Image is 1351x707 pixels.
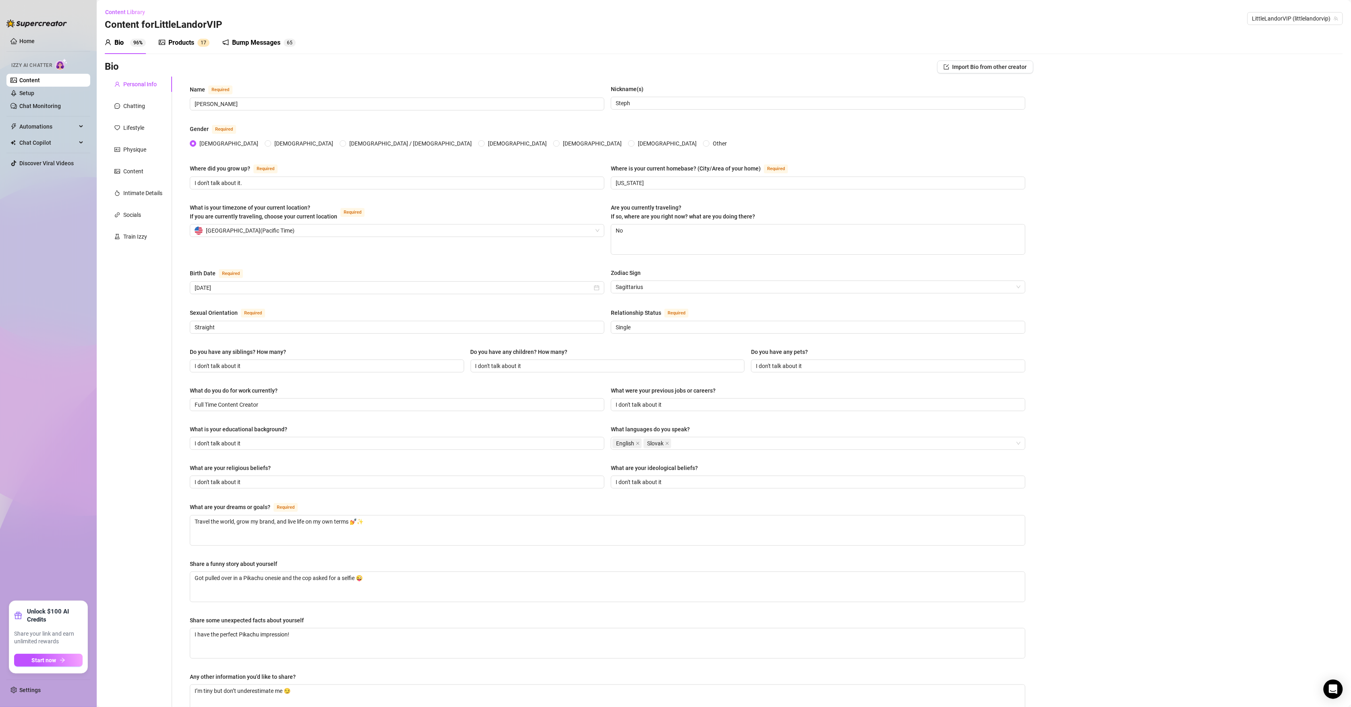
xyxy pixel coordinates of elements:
textarea: Share a funny story about yourself [190,572,1025,602]
button: Content Library [105,6,151,19]
sup: 65 [284,39,296,47]
span: [DEMOGRAPHIC_DATA] [560,139,625,148]
span: Required [241,309,265,318]
span: [DEMOGRAPHIC_DATA] [635,139,700,148]
label: Gender [190,124,245,134]
span: Other [710,139,730,148]
div: Sexual Orientation [190,308,238,317]
span: experiment [114,234,120,239]
label: Zodiac Sign [611,268,646,277]
label: What are your ideological beliefs? [611,464,704,472]
input: Nickname(s) [616,99,1019,108]
div: Personal Info [123,80,157,89]
div: Relationship Status [611,308,661,317]
span: 7 [203,40,206,46]
a: Chat Monitoring [19,103,61,109]
span: LittleLandorVIP (littlelandorvip) [1252,12,1338,25]
div: What are your dreams or goals? [190,503,270,512]
span: Required [340,208,365,217]
div: Nickname(s) [611,85,643,94]
div: Do you have any siblings? How many? [190,347,286,356]
div: Socials [123,210,141,219]
textarea: What are your dreams or goals? [190,516,1025,545]
span: arrow-right [60,657,65,663]
span: English [612,439,642,448]
div: Share some unexpected facts about yourself [190,616,304,625]
a: Settings [19,687,41,693]
img: AI Chatter [55,58,68,70]
label: Share some unexpected facts about yourself [190,616,309,625]
div: Any other information you'd like to share? [190,672,296,681]
div: Share a funny story about yourself [190,559,277,568]
label: Do you have any siblings? How many? [190,347,292,356]
div: Intimate Details [123,189,162,198]
input: Do you have any siblings? How many? [195,362,458,370]
span: picture [114,168,120,174]
span: Required [664,309,689,318]
a: Setup [19,90,34,96]
label: Relationship Status [611,308,697,318]
span: Slovak [647,439,664,448]
input: Name [195,100,598,108]
div: What were your previous jobs or careers? [611,386,716,395]
div: Name [190,85,205,94]
span: notification [222,39,229,46]
span: Slovak [643,439,671,448]
div: What do you do for work currently? [190,386,278,395]
label: What languages do you speak? [611,425,695,434]
span: Chat Copilot [19,136,77,149]
div: Content [123,167,143,176]
input: Birth Date [195,283,592,292]
img: logo-BBDzfeDw.svg [6,19,67,27]
span: 6 [287,40,290,46]
span: Automations [19,120,77,133]
div: Do you have any children? How many? [471,347,568,356]
span: [GEOGRAPHIC_DATA] ( Pacific Time ) [206,225,295,237]
span: gift [14,611,22,620]
span: close [636,441,640,445]
span: close [665,441,669,445]
div: Products [168,38,194,48]
div: Open Intercom Messenger [1324,680,1343,699]
h3: Bio [105,60,119,73]
div: Where did you grow up? [190,164,250,173]
div: What are your ideological beliefs? [611,464,698,472]
a: Discover Viral Videos [19,160,74,166]
div: What are your religious beliefs? [190,464,271,472]
span: Share your link and earn unlimited rewards [14,630,83,646]
span: idcard [114,147,120,152]
span: Required [212,125,236,134]
sup: 17 [197,39,210,47]
div: What languages do you speak? [611,425,690,434]
input: What is your educational background? [195,439,598,448]
h3: Content for LittleLandorVIP [105,19,222,31]
div: Bump Messages [232,38,280,48]
span: [DEMOGRAPHIC_DATA] / [DEMOGRAPHIC_DATA] [346,139,475,148]
label: Any other information you'd like to share? [190,672,301,681]
label: Nickname(s) [611,85,649,94]
input: Do you have any children? How many? [475,362,739,370]
div: Physique [123,145,146,154]
label: What are your dreams or goals? [190,502,307,512]
span: [DEMOGRAPHIC_DATA] [485,139,550,148]
input: Where is your current homebase? (City/Area of your home) [616,179,1019,187]
span: Required [208,85,232,94]
label: Do you have any children? How many? [471,347,573,356]
span: What is your timezone of your current location? If you are currently traveling, choose your curre... [190,204,337,220]
input: What languages do you speak? [673,439,674,448]
span: Sagittarius [616,281,1021,293]
label: Name [190,85,241,94]
span: 5 [290,40,293,46]
div: Do you have any pets? [751,347,808,356]
span: Are you currently traveling? If so, where are you right now? what are you doing there? [611,204,755,220]
label: What were your previous jobs or careers? [611,386,721,395]
span: import [944,64,949,70]
div: Zodiac Sign [611,268,641,277]
label: Where is your current homebase? (City/Area of your home) [611,164,797,173]
div: Train Izzy [123,232,147,241]
span: Start now [32,657,56,663]
input: What are your religious beliefs? [195,478,598,487]
div: What is your educational background? [190,425,287,434]
label: Do you have any pets? [751,347,814,356]
strong: Unlock $100 AI Credits [27,607,83,624]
